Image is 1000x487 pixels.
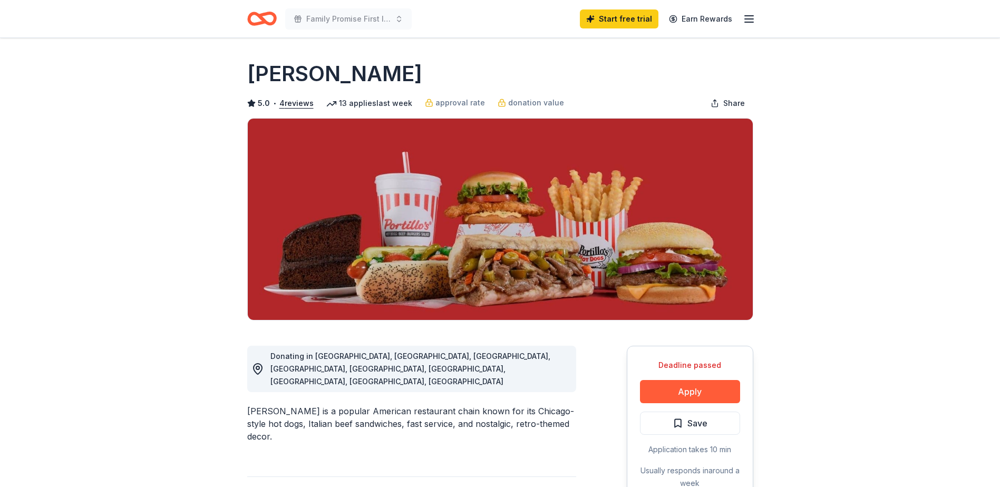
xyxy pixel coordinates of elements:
div: [PERSON_NAME] is a popular American restaurant chain known for its Chicago-style hot dogs, Italia... [247,405,576,443]
img: Image for Portillo's [248,119,753,320]
button: Apply [640,380,740,403]
span: donation value [508,96,564,109]
button: 4reviews [279,97,314,110]
a: Earn Rewards [663,9,739,28]
span: Donating in [GEOGRAPHIC_DATA], [GEOGRAPHIC_DATA], [GEOGRAPHIC_DATA], [GEOGRAPHIC_DATA], [GEOGRAPH... [270,352,550,386]
button: Save [640,412,740,435]
h1: [PERSON_NAME] [247,59,422,89]
span: 5.0 [258,97,270,110]
a: Start free trial [580,9,658,28]
span: approval rate [435,96,485,109]
div: 13 applies last week [326,97,412,110]
div: Deadline passed [640,359,740,372]
button: Share [702,93,753,114]
button: Family Promise First Inaugural "Tea With a Twist" [285,8,412,30]
a: Home [247,6,277,31]
span: Save [687,416,707,430]
span: • [273,99,276,108]
span: Family Promise First Inaugural "Tea With a Twist" [306,13,391,25]
a: approval rate [425,96,485,109]
div: Application takes 10 min [640,443,740,456]
a: donation value [498,96,564,109]
span: Share [723,97,745,110]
